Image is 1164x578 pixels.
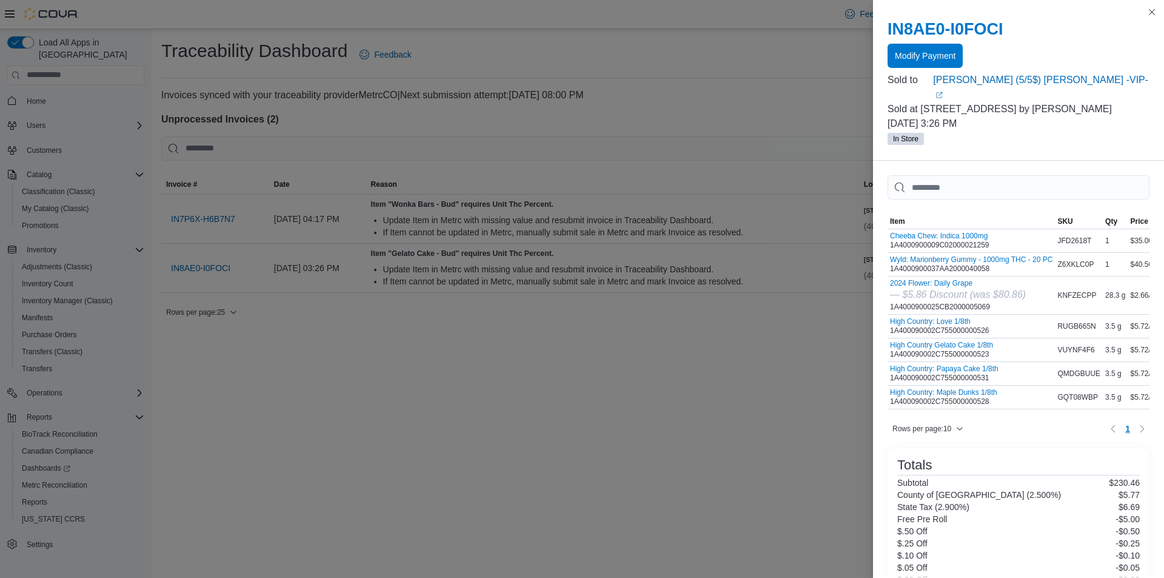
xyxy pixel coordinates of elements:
[888,422,968,436] button: Rows per page:10
[1128,343,1157,357] div: $5.72/g
[1130,217,1148,226] span: Price
[890,217,905,226] span: Item
[890,232,989,240] button: Cheeba Chew: Indica 1000mg
[1105,217,1117,226] span: Qty
[935,92,943,99] svg: External link
[890,279,1026,312] div: 1A4000900025CB2000005069
[890,279,1026,287] button: 2024 Flower: Daily Grape
[890,255,1052,274] div: 1A4000900037AA2000040058
[1103,214,1128,229] button: Qty
[1057,345,1094,355] span: VUYNF4F6
[1103,343,1128,357] div: 3.5 g
[897,539,928,548] h6: $.25 Off
[1145,5,1159,19] button: Close this dialog
[1057,236,1091,246] span: JFD2618T
[888,116,1149,131] p: [DATE] 3:26 PM
[933,73,1149,102] a: [PERSON_NAME] (5/5$) [PERSON_NAME] -VIP-External link
[1115,526,1140,536] p: -$0.50
[1128,319,1157,334] div: $5.72/g
[1103,366,1128,381] div: 3.5 g
[1057,217,1072,226] span: SKU
[890,388,997,397] button: High Country: Maple Dunks 1/8th
[890,388,997,406] div: 1A400090002C755000000528
[888,133,924,145] span: In Store
[1120,419,1135,439] button: Page 1 of 1
[890,341,993,349] button: High Country Gelato Cake 1/8th
[897,563,928,573] h6: $.05 Off
[1135,422,1149,436] button: Next page
[1119,490,1140,500] p: $5.77
[1125,423,1130,435] span: 1
[888,175,1149,200] input: This is a search bar. As you type, the results lower in the page will automatically filter.
[1103,257,1128,272] div: 1
[1115,514,1140,524] p: -$5.00
[1120,419,1135,439] ul: Pagination for table: MemoryTable from EuiInMemoryTable
[890,341,993,359] div: 1A400090002C755000000523
[892,424,951,434] span: Rows per page : 10
[1109,478,1140,488] p: $230.46
[890,317,989,335] div: 1A400090002C755000000526
[890,255,1052,264] button: Wyld: Marionberry Gummy - 1000mg THC - 20 PC
[1057,392,1098,402] span: GQT08WBP
[1055,214,1103,229] button: SKU
[893,133,918,144] span: In Store
[1103,288,1128,303] div: 28.3 g
[1128,288,1157,303] div: $2.66/g
[888,214,1055,229] button: Item
[1128,234,1157,248] div: $35.00
[895,50,955,62] span: Modify Payment
[888,44,963,68] button: Modify Payment
[888,102,1149,116] p: Sold at [STREET_ADDRESS] by [PERSON_NAME]
[888,73,931,87] div: Sold to
[1057,291,1096,300] span: KNFZECPP
[1128,214,1157,229] button: Price
[890,287,1026,302] div: — $5.86 Discount (was $80.86)
[1106,419,1149,439] nav: Pagination for table: MemoryTable from EuiInMemoryTable
[897,490,1061,500] h6: County of [GEOGRAPHIC_DATA] (2.500%)
[897,478,928,488] h6: Subtotal
[897,514,947,524] h6: Free Pre Roll
[890,365,998,383] div: 1A400090002C755000000531
[1128,390,1157,405] div: $5.72/g
[890,317,989,326] button: High Country: Love 1/8th
[897,526,928,536] h6: $.50 Off
[1057,260,1094,269] span: Z6XKLC0P
[1103,234,1128,248] div: 1
[888,19,1149,39] h2: IN8AE0-I0FOCI
[1103,390,1128,405] div: 3.5 g
[890,365,998,373] button: High Country: Papaya Cake 1/8th
[1057,369,1100,378] span: QMDGBUUE
[1128,257,1157,272] div: $40.50
[1128,366,1157,381] div: $5.72/g
[1106,422,1120,436] button: Previous page
[1115,563,1140,573] p: -$0.05
[1115,539,1140,548] p: -$0.25
[1057,321,1095,331] span: RUGB665N
[897,458,932,472] h3: Totals
[897,551,928,560] h6: $.10 Off
[1115,551,1140,560] p: -$0.10
[897,502,969,512] h6: State Tax (2.900%)
[1119,502,1140,512] p: $6.69
[890,232,989,250] div: 1A4000900009C02000021259
[1103,319,1128,334] div: 3.5 g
